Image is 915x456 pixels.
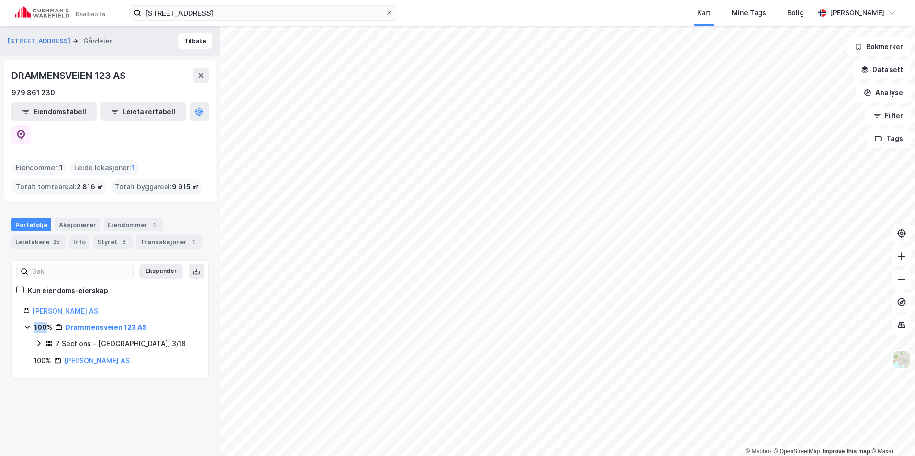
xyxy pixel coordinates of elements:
[178,33,212,49] button: Tilbake
[787,7,804,19] div: Bolig
[28,285,108,296] div: Kun eiendoms-eierskap
[119,237,129,247] div: 3
[77,181,103,193] span: 2 816 ㎡
[136,235,202,249] div: Transaksjoner
[172,181,199,193] span: 9 915 ㎡
[33,307,98,315] a: [PERSON_NAME] AS
[856,83,911,102] button: Analyse
[865,106,911,125] button: Filter
[104,218,163,231] div: Eiendommer
[823,448,870,455] a: Improve this map
[847,37,911,56] button: Bokmerker
[70,160,138,175] div: Leide lokasjoner :
[746,448,772,455] a: Mapbox
[12,179,107,195] div: Totalt tomteareal :
[11,68,128,83] div: DRAMMENSVEIEN 123 AS
[11,87,55,98] div: 979 861 230
[64,357,130,365] a: [PERSON_NAME] AS
[774,448,820,455] a: OpenStreetMap
[55,218,100,231] div: Aksjonærer
[100,102,186,121] button: Leietakertabell
[189,237,198,247] div: 1
[139,264,183,279] button: Ekspander
[11,218,51,231] div: Portefølje
[56,338,186,349] div: 7 Sections - [GEOGRAPHIC_DATA], 3/18
[11,235,66,249] div: Leietakere
[34,355,51,367] div: 100%
[15,6,106,20] img: cushman-wakefield-realkapital-logo.202ea83816669bd177139c58696a8fa1.svg
[59,162,63,174] span: 1
[867,410,915,456] div: Kontrollprogram for chat
[51,237,62,247] div: 25
[697,7,711,19] div: Kart
[149,220,159,229] div: 1
[93,235,133,249] div: Styret
[732,7,766,19] div: Mine Tags
[65,323,147,331] a: Drammensveien 123 AS
[853,60,911,79] button: Datasett
[83,35,112,47] div: Gårdeier
[8,36,72,46] button: [STREET_ADDRESS]
[867,410,915,456] iframe: Chat Widget
[830,7,884,19] div: [PERSON_NAME]
[867,129,911,148] button: Tags
[28,264,133,279] input: Søk
[111,179,202,195] div: Totalt byggareal :
[131,162,134,174] span: 1
[11,102,97,121] button: Eiendomstabell
[141,6,385,20] input: Søk på adresse, matrikkel, gårdeiere, leietakere eller personer
[12,160,67,175] div: Eiendommer :
[893,350,911,369] img: Z
[34,322,52,333] div: 100%
[69,235,89,249] div: Info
